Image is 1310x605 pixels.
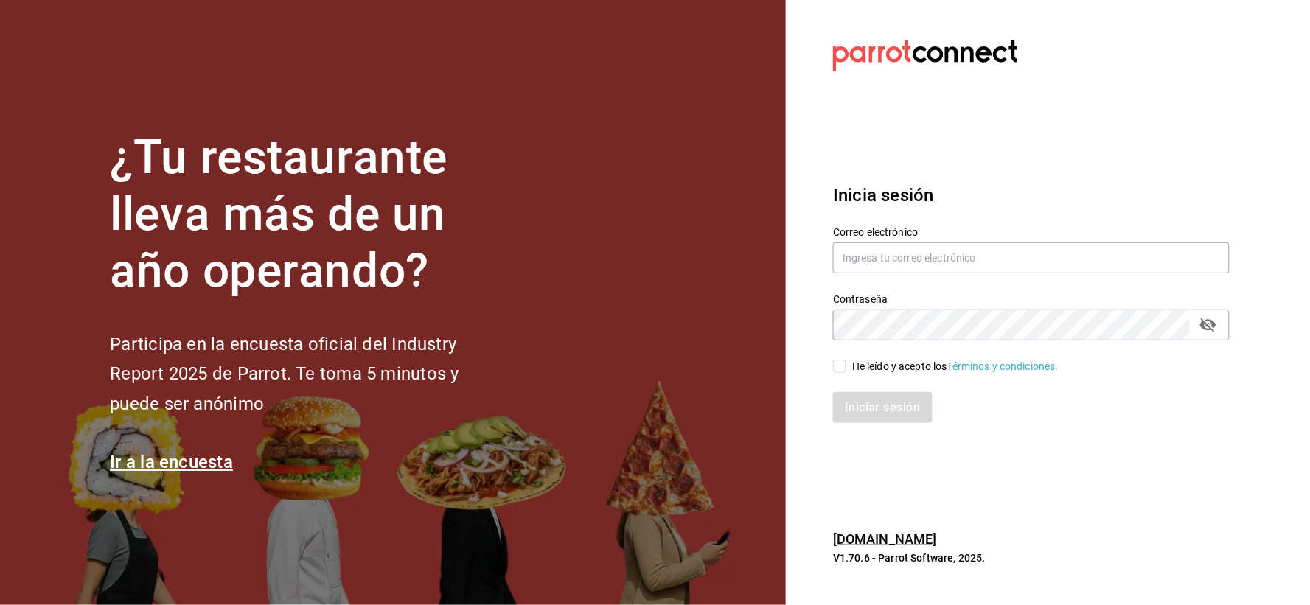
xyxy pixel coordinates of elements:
[833,182,1230,209] h3: Inicia sesión
[833,295,1230,305] label: Contraseña
[833,242,1230,273] input: Ingresa tu correo electrónico
[110,130,508,299] h1: ¿Tu restaurante lleva más de un año operando?
[110,452,233,472] a: Ir a la encuesta
[110,329,508,419] h2: Participa en la encuesta oficial del Industry Report 2025 de Parrot. Te toma 5 minutos y puede se...
[833,228,1230,238] label: Correo electrónico
[833,531,937,547] a: [DOMAIN_NAME]
[947,360,1059,372] a: Términos y condiciones.
[852,359,1059,374] div: He leído y acepto los
[1196,312,1221,338] button: passwordField
[833,550,1230,565] p: V1.70.6 - Parrot Software, 2025.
